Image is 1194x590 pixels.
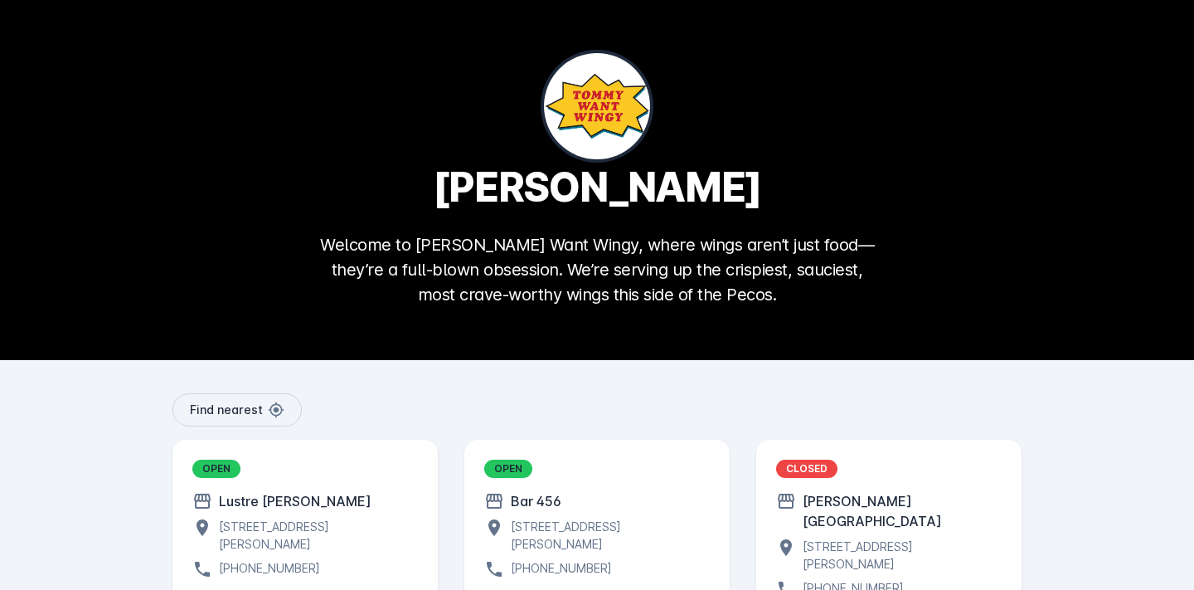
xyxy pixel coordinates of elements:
div: [PHONE_NUMBER] [504,559,612,579]
div: OPEN [192,460,240,478]
div: [STREET_ADDRESS][PERSON_NAME] [504,518,710,553]
div: [STREET_ADDRESS][PERSON_NAME] [212,518,418,553]
div: [PERSON_NAME][GEOGRAPHIC_DATA] [796,491,1002,531]
span: Find nearest [190,404,263,416]
div: Lustre [PERSON_NAME] [212,491,371,511]
div: [STREET_ADDRESS][PERSON_NAME] [796,538,1002,573]
div: [PHONE_NUMBER] [212,559,320,579]
div: OPEN [484,460,532,478]
div: Bar 456 [504,491,561,511]
div: CLOSED [776,460,837,478]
